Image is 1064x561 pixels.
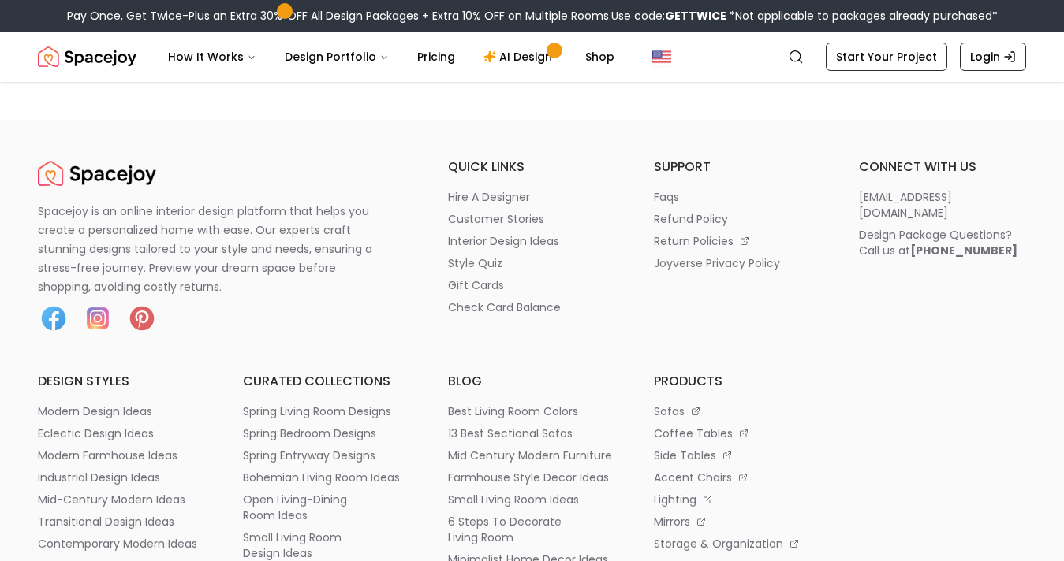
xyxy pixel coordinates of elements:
div: Design Package Questions? Call us at [859,227,1017,258]
img: Instagram icon [82,303,114,334]
p: transitional design ideas [38,514,174,529]
p: [EMAIL_ADDRESS][DOMAIN_NAME] [859,189,1026,221]
b: [PHONE_NUMBER] [910,243,1017,258]
a: Start Your Project [826,43,947,71]
p: spring living room designs [243,403,391,419]
a: Login [960,43,1026,71]
p: mirrors [654,514,690,529]
p: return policies [654,233,734,249]
a: lighting [654,492,821,507]
h6: support [654,158,821,176]
p: faqs [654,189,679,205]
a: small living room design ideas [243,529,410,561]
p: small living room ideas [448,492,579,507]
a: modern farmhouse ideas [38,448,205,463]
p: eclectic design ideas [38,425,154,441]
a: open living-dining room ideas [243,492,410,523]
nav: Main [155,41,627,72]
a: spring living room designs [243,403,410,419]
h6: quick links [448,158,615,176]
a: interior design ideas [448,233,615,249]
p: hire a designer [448,189,530,205]
p: bohemian living room ideas [243,470,400,485]
a: Spacejoy [38,41,136,72]
a: storage & organization [654,536,821,552]
p: check card balance [448,299,561,315]
p: accent chairs [654,470,732,485]
a: coffee tables [654,425,821,441]
span: Use code: [611,8,726,24]
p: mid-century modern ideas [38,492,185,507]
p: storage & organization [654,536,783,552]
a: best living room colors [448,403,615,419]
a: bohemian living room ideas [243,470,410,485]
a: accent chairs [654,470,821,485]
a: check card balance [448,299,615,315]
nav: Global [38,32,1026,82]
span: *Not applicable to packages already purchased* [726,8,998,24]
p: refund policy [654,211,728,227]
a: AI Design [471,41,569,72]
a: Design Package Questions?Call us at[PHONE_NUMBER] [859,227,1026,258]
p: interior design ideas [448,233,559,249]
h6: blog [448,372,615,391]
a: farmhouse style decor ideas [448,470,615,485]
a: side tables [654,448,821,463]
a: transitional design ideas [38,514,205,529]
button: Design Portfolio [272,41,401,72]
a: sofas [654,403,821,419]
a: gift cards [448,277,615,293]
a: style quiz [448,255,615,271]
p: 13 best sectional sofas [448,425,573,441]
a: modern design ideas [38,403,205,419]
p: industrial design ideas [38,470,160,485]
p: coffee tables [654,425,733,441]
a: contemporary modern ideas [38,536,205,552]
p: modern farmhouse ideas [38,448,177,463]
a: spring bedroom designs [243,425,410,441]
p: joyverse privacy policy [654,255,780,271]
p: customer stories [448,211,544,227]
p: lighting [654,492,696,507]
div: Pay Once, Get Twice-Plus an Extra 30% OFF All Design Packages + Extra 10% OFF on Multiple Rooms. [67,8,998,24]
a: hire a designer [448,189,615,205]
p: gift cards [448,277,504,293]
h6: products [654,372,821,391]
img: Spacejoy Logo [38,41,136,72]
button: How It Works [155,41,269,72]
h6: curated collections [243,372,410,391]
p: sofas [654,403,685,419]
a: refund policy [654,211,821,227]
a: industrial design ideas [38,470,205,485]
b: GETTWICE [665,8,726,24]
a: 13 best sectional sofas [448,425,615,441]
a: joyverse privacy policy [654,255,821,271]
p: spring entryway designs [243,448,375,463]
img: Pinterest icon [126,303,158,334]
a: spring entryway designs [243,448,410,463]
a: return policies [654,233,821,249]
p: style quiz [448,255,502,271]
h6: connect with us [859,158,1026,176]
a: Spacejoy [38,158,156,189]
p: modern design ideas [38,403,152,419]
a: mirrors [654,514,821,529]
a: mid-century modern ideas [38,492,205,507]
p: contemporary modern ideas [38,536,197,552]
p: Spacejoy is an online interior design platform that helps you create a personalized home with eas... [38,202,391,296]
img: Spacejoy Logo [38,158,156,189]
p: side tables [654,448,716,463]
p: mid century modern furniture [448,448,612,463]
a: Pricing [405,41,468,72]
p: farmhouse style decor ideas [448,470,609,485]
h6: design styles [38,372,205,391]
a: mid century modern furniture [448,448,615,463]
a: 6 steps to decorate living room [448,514,615,545]
img: Facebook icon [38,303,69,334]
a: eclectic design ideas [38,425,205,441]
